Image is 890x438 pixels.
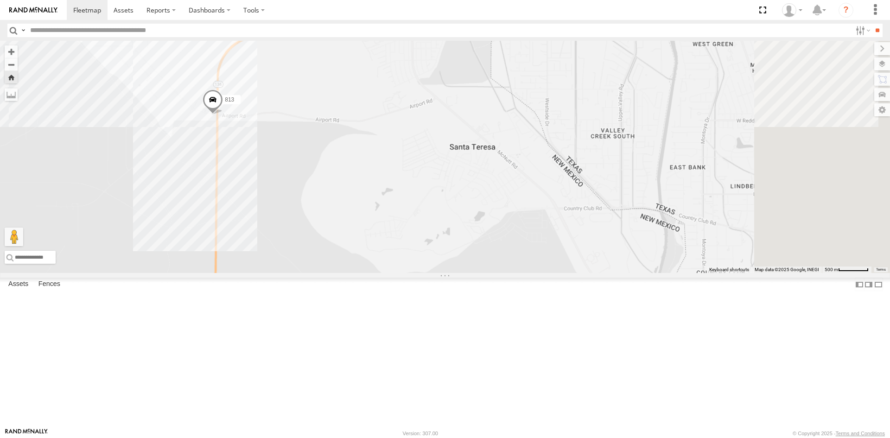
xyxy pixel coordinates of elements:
[403,431,438,436] div: Version: 307.00
[5,88,18,101] label: Measure
[839,3,853,18] i: ?
[9,7,57,13] img: rand-logo.svg
[34,278,65,291] label: Fences
[852,24,872,37] label: Search Filter Options
[855,278,864,291] label: Dock Summary Table to the Left
[4,278,33,291] label: Assets
[793,431,885,436] div: © Copyright 2025 -
[825,267,838,272] span: 500 m
[5,429,48,438] a: Visit our Website
[5,71,18,83] button: Zoom Home
[5,58,18,71] button: Zoom out
[874,103,890,116] label: Map Settings
[19,24,27,37] label: Search Query
[876,268,886,272] a: Terms (opens in new tab)
[225,96,234,103] span: 813
[5,228,23,246] button: Drag Pegman onto the map to open Street View
[709,267,749,273] button: Keyboard shortcuts
[864,278,873,291] label: Dock Summary Table to the Right
[755,267,819,272] span: Map data ©2025 Google, INEGI
[874,278,883,291] label: Hide Summary Table
[779,3,806,17] div: foxconn f
[5,45,18,58] button: Zoom in
[822,267,871,273] button: Map Scale: 500 m per 62 pixels
[836,431,885,436] a: Terms and Conditions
